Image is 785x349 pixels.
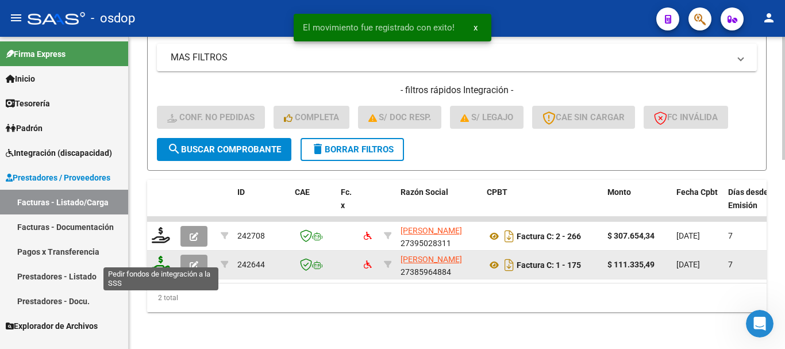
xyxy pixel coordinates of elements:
span: Integración (discapacidad) [6,147,112,159]
mat-expansion-panel-header: MAS FILTROS [157,44,757,71]
datatable-header-cell: Fecha Cpbt [672,180,724,231]
datatable-header-cell: CAE [290,180,336,231]
datatable-header-cell: ID [233,180,290,231]
strong: Factura C: 2 - 266 [517,232,581,241]
div: Cuado esté finalizado el cambio le notificaremos por este medio [9,66,188,102]
span: Padrón [6,122,43,135]
div: 27385964884 [401,253,478,277]
span: Firma Express [6,48,66,60]
div: Soporte dice… [9,66,221,111]
span: Monto [607,187,631,197]
div: No es necesario.. con el archivo enviado procederemos a la modificación del pdf [18,24,179,57]
div: Cuado esté finalizado el cambio le notificaremos por este medio [18,72,179,95]
span: - osdop [91,6,135,31]
strong: Factura C: 1 - 175 [517,260,581,270]
span: x [474,22,478,33]
span: Inicio [6,72,35,85]
mat-icon: search [167,142,181,156]
datatable-header-cell: Días desde Emisión [724,180,775,231]
span: ID [237,187,245,197]
div: 2 total [147,283,767,312]
span: El movimiento fue registrado con exito! [303,22,455,33]
span: 7 [728,231,733,240]
span: [DATE] [676,231,700,240]
mat-panel-title: MAS FILTROS [171,51,729,64]
span: FC Inválida [654,112,718,122]
span: Completa [284,112,339,122]
button: S/ legajo [450,106,524,129]
div: Soporte dice… [9,17,221,66]
i: Descargar documento [502,256,517,274]
datatable-header-cell: Fc. x [336,180,359,231]
div: Por favor verificar lo mencionado [18,228,152,239]
div: No es necesario.. con el archivo enviado procederemos a la modificación del pdf [9,17,188,64]
div: Cerrar [202,7,222,28]
datatable-header-cell: CPBT [482,180,603,231]
span: Razón Social [401,187,448,197]
div: Por favor verificar lo mencionado [9,221,161,246]
span: CPBT [487,187,507,197]
button: Selector de gif [55,261,64,270]
button: Buscar Comprobante [157,138,291,161]
mat-icon: delete [311,142,325,156]
span: [PERSON_NAME] [401,255,462,264]
span: Borrar Filtros [311,144,394,155]
img: Profile image for Fin [33,9,51,27]
strong: $ 307.654,34 [607,231,655,240]
mat-icon: menu [9,11,23,25]
h1: Fin [56,5,70,13]
textarea: Escribe un mensaje... [10,237,220,256]
span: Días desde Emisión [728,187,768,210]
button: Inicio [180,7,202,29]
strong: $ 111.335,49 [607,260,655,269]
span: Tesorería [6,97,50,110]
span: S/ legajo [460,112,513,122]
span: Conf. no pedidas [167,112,255,122]
div: Esteban dice… [9,111,221,145]
span: Explorador de Archivos [6,320,98,332]
button: x [464,17,487,38]
div: gracias [182,118,211,129]
div: 27395028311 [401,224,478,248]
button: Start recording [73,261,82,270]
p: El equipo también puede ayudar [56,13,176,31]
span: [PERSON_NAME] [401,226,462,235]
datatable-header-cell: Monto [603,180,672,231]
button: Selector de emoji [36,261,45,270]
span: 242708 [237,231,265,240]
i: Descargar documento [502,227,517,246]
button: S/ Doc Resp. [358,106,442,129]
div: Soporte dice… [9,221,221,247]
span: 7 [728,260,733,269]
span: [DATE] [676,260,700,269]
mat-icon: person [762,11,776,25]
button: Adjuntar un archivo [18,261,27,270]
div: Octubre 7 [9,145,221,161]
span: S/ Doc Resp. [368,112,432,122]
span: Prestadores / Proveedores [6,171,110,184]
button: Enviar un mensaje… [197,256,216,275]
button: FC Inválida [644,106,728,129]
span: 242644 [237,260,265,269]
span: Fecha Cpbt [676,187,718,197]
span: Buscar Comprobante [167,144,281,155]
button: Conf. no pedidas [157,106,265,129]
button: Borrar Filtros [301,138,404,161]
span: CAE [295,187,310,197]
button: Completa [274,106,349,129]
button: go back [7,7,29,29]
h4: - filtros rápidos Integración - [157,84,757,97]
div: Buenas tardes [PERSON_NAME], Te molesto para informarte que ya se realizó la modificación del arc... [9,161,188,220]
div: Soporte dice… [9,161,221,221]
div: gracias [173,111,221,136]
span: Fc. x [341,187,352,210]
iframe: Intercom live chat [746,310,774,338]
button: CAE SIN CARGAR [532,106,635,129]
div: Buenas tardes [PERSON_NAME], Te molesto para informarte que ya se realizó la modificación del arc... [18,168,179,213]
datatable-header-cell: Razón Social [396,180,482,231]
span: CAE SIN CARGAR [542,112,625,122]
